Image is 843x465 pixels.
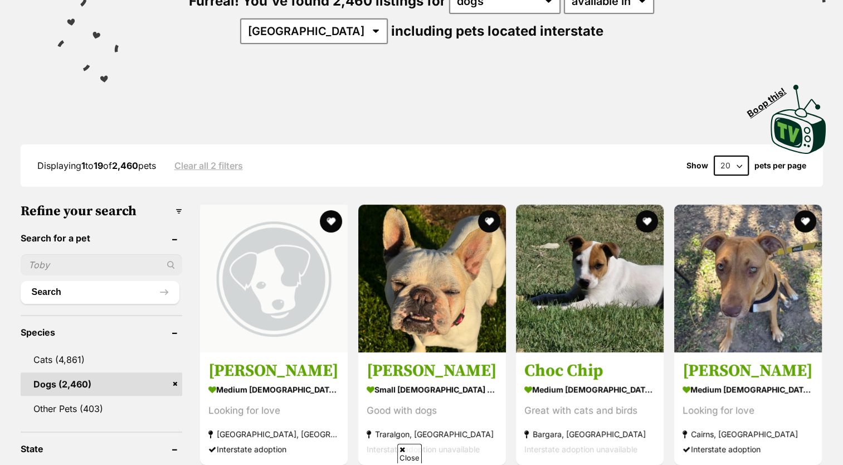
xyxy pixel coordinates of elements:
[112,160,138,171] strong: 2,460
[683,427,813,442] strong: Cairns, [GEOGRAPHIC_DATA]
[686,161,708,170] span: Show
[516,205,664,352] img: Choc Chip - American Staffordshire Terrier Dog
[208,403,339,418] div: Looking for love
[94,160,103,171] strong: 19
[200,352,348,465] a: [PERSON_NAME] medium [DEMOGRAPHIC_DATA] Dog Looking for love [GEOGRAPHIC_DATA], [GEOGRAPHIC_DATA]...
[367,403,498,418] div: Good with dogs
[745,79,797,119] span: Boop this!
[358,205,506,352] img: Shelby - French Bulldog
[208,442,339,457] div: Interstate adoption
[674,205,822,352] img: Maggie - American Staffordshire Terrier Dog
[771,85,826,154] img: PetRescue TV logo
[21,348,183,371] a: Cats (4,861)
[21,204,183,219] h3: Refine your search
[524,381,655,398] strong: medium [DEMOGRAPHIC_DATA] Dog
[674,352,822,465] a: [PERSON_NAME] medium [DEMOGRAPHIC_DATA] Dog Looking for love Cairns, [GEOGRAPHIC_DATA] Interstate...
[367,427,498,442] strong: Traralgon, [GEOGRAPHIC_DATA]
[524,444,637,454] span: Interstate adoption unavailable
[683,360,813,381] h3: [PERSON_NAME]
[397,444,422,463] span: Close
[21,281,180,303] button: Search
[754,161,806,170] label: pets per page
[21,372,183,396] a: Dogs (2,460)
[477,210,500,232] button: favourite
[367,381,498,398] strong: small [DEMOGRAPHIC_DATA] Dog
[37,160,156,171] span: Displaying to of pets
[524,360,655,381] h3: Choc Chip
[367,360,498,381] h3: [PERSON_NAME]
[636,210,658,232] button: favourite
[320,210,342,232] button: favourite
[524,427,655,442] strong: Bargara, [GEOGRAPHIC_DATA]
[367,444,480,454] span: Interstate adoption unavailable
[208,427,339,442] strong: [GEOGRAPHIC_DATA], [GEOGRAPHIC_DATA]
[771,75,826,156] a: Boop this!
[683,381,813,398] strong: medium [DEMOGRAPHIC_DATA] Dog
[208,360,339,381] h3: [PERSON_NAME]
[21,254,183,275] input: Toby
[683,442,813,457] div: Interstate adoption
[21,397,183,420] a: Other Pets (403)
[391,23,603,39] span: including pets located interstate
[524,403,655,418] div: Great with cats and birds
[174,161,243,171] a: Clear all 2 filters
[21,444,183,454] header: State
[81,160,85,171] strong: 1
[21,327,183,337] header: Species
[208,381,339,398] strong: medium [DEMOGRAPHIC_DATA] Dog
[516,352,664,465] a: Choc Chip medium [DEMOGRAPHIC_DATA] Dog Great with cats and birds Bargara, [GEOGRAPHIC_DATA] Inte...
[21,233,183,243] header: Search for a pet
[683,403,813,418] div: Looking for love
[358,352,506,465] a: [PERSON_NAME] small [DEMOGRAPHIC_DATA] Dog Good with dogs Traralgon, [GEOGRAPHIC_DATA] Interstate...
[794,210,816,232] button: favourite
